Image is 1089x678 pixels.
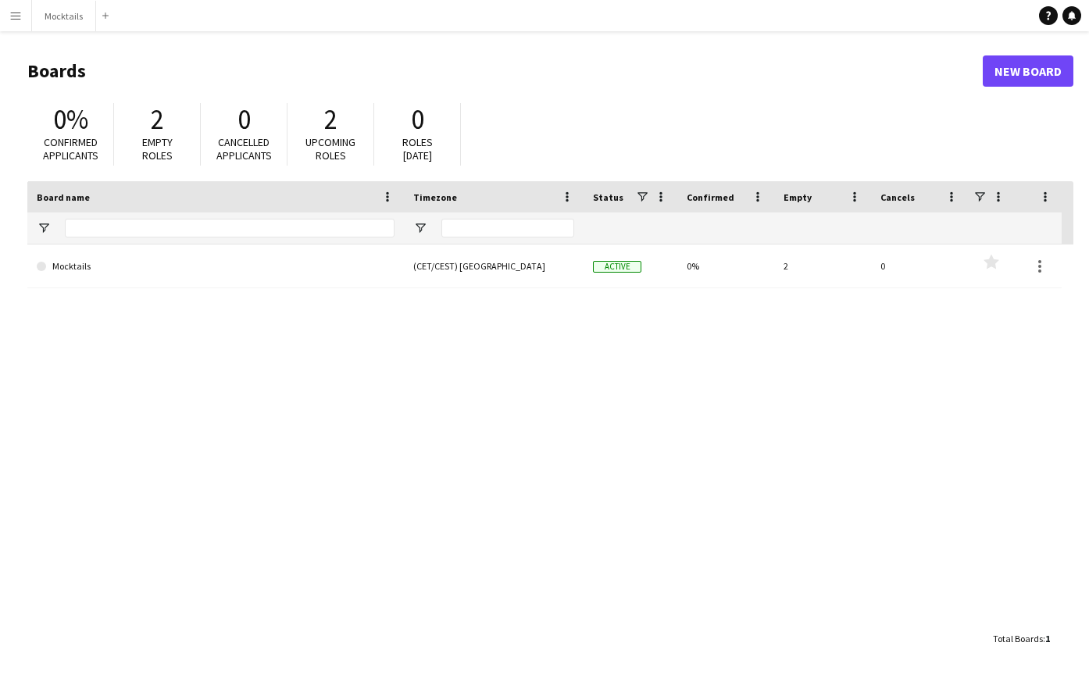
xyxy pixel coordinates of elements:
[687,191,734,203] span: Confirmed
[774,244,871,287] div: 2
[993,623,1050,654] div: :
[413,191,457,203] span: Timezone
[983,55,1073,87] a: New Board
[216,135,272,162] span: Cancelled applicants
[43,135,98,162] span: Confirmed applicants
[324,102,337,137] span: 2
[142,135,173,162] span: Empty roles
[237,102,251,137] span: 0
[37,244,395,288] a: Mocktails
[993,633,1043,644] span: Total Boards
[1045,633,1050,644] span: 1
[441,219,574,237] input: Timezone Filter Input
[677,244,774,287] div: 0%
[593,261,641,273] span: Active
[871,244,968,287] div: 0
[65,219,395,237] input: Board name Filter Input
[413,221,427,235] button: Open Filter Menu
[27,59,983,83] h1: Boards
[880,191,915,203] span: Cancels
[411,102,424,137] span: 0
[53,102,88,137] span: 0%
[784,191,812,203] span: Empty
[305,135,355,162] span: Upcoming roles
[402,135,433,162] span: Roles [DATE]
[37,191,90,203] span: Board name
[37,221,51,235] button: Open Filter Menu
[404,244,584,287] div: (CET/CEST) [GEOGRAPHIC_DATA]
[593,191,623,203] span: Status
[32,1,96,31] button: Mocktails
[151,102,164,137] span: 2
